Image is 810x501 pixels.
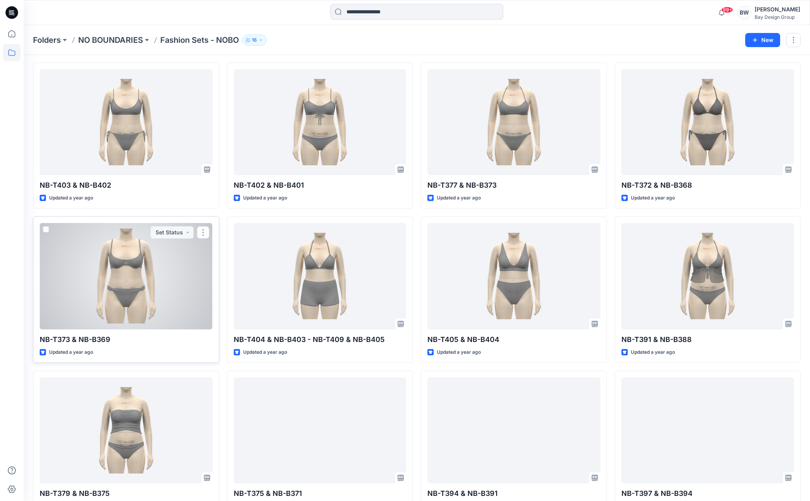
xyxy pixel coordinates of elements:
p: NB-T394 & NB-B391 [427,488,600,499]
a: NB-T397 & NB-B394 [621,377,794,483]
p: NB-T372 & NB-B368 [621,180,794,191]
p: NB-T379 & NB-B375 [40,488,213,499]
a: NB-T379 & NB-B375 [40,377,213,483]
p: NB-T404 & NB-B403 - NB-T409 & NB-B405 [234,334,407,345]
span: 99+ [721,7,733,13]
p: NB-T405 & NB-B404 [427,334,600,345]
a: NB-T405 & NB-B404 [427,223,600,329]
a: NB-T391 & NB-B388 [621,223,794,329]
div: Bay Design Group [755,14,800,20]
p: Updated a year ago [437,194,481,202]
div: BW [737,5,751,20]
div: [PERSON_NAME] [755,5,800,14]
a: Folders [33,35,61,46]
p: Updated a year ago [243,194,287,202]
p: Updated a year ago [437,348,481,357]
p: Fashion Sets - NOBO [160,35,239,46]
a: NB-T377 & NB-B373 [427,69,600,175]
p: NB-T402 & NB-B401 [234,180,407,191]
p: NB-T377 & NB-B373 [427,180,600,191]
a: NB-T402 & NB-B401 [234,69,407,175]
button: New [745,33,780,47]
a: NB-T375 & NB-B371 [234,377,407,483]
a: NB-T394 & NB-B391 [427,377,600,483]
a: NB-T372 & NB-B368 [621,69,794,175]
p: 16 [252,36,257,44]
a: NB-T403 & NB-B402 [40,69,213,175]
p: Updated a year ago [631,194,675,202]
p: NB-T403 & NB-B402 [40,180,213,191]
p: NB-T373 & NB-B369 [40,334,213,345]
p: Updated a year ago [243,348,287,357]
p: Updated a year ago [49,348,93,357]
a: NB-T404 & NB-B403 - NB-T409 & NB-B405 [234,223,407,329]
p: NB-T397 & NB-B394 [621,488,794,499]
p: Updated a year ago [631,348,675,357]
p: NB-T375 & NB-B371 [234,488,407,499]
button: 16 [242,35,267,46]
a: NB-T373 & NB-B369 [40,223,213,329]
p: NB-T391 & NB-B388 [621,334,794,345]
a: NO BOUNDARIES [78,35,143,46]
p: Updated a year ago [49,194,93,202]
